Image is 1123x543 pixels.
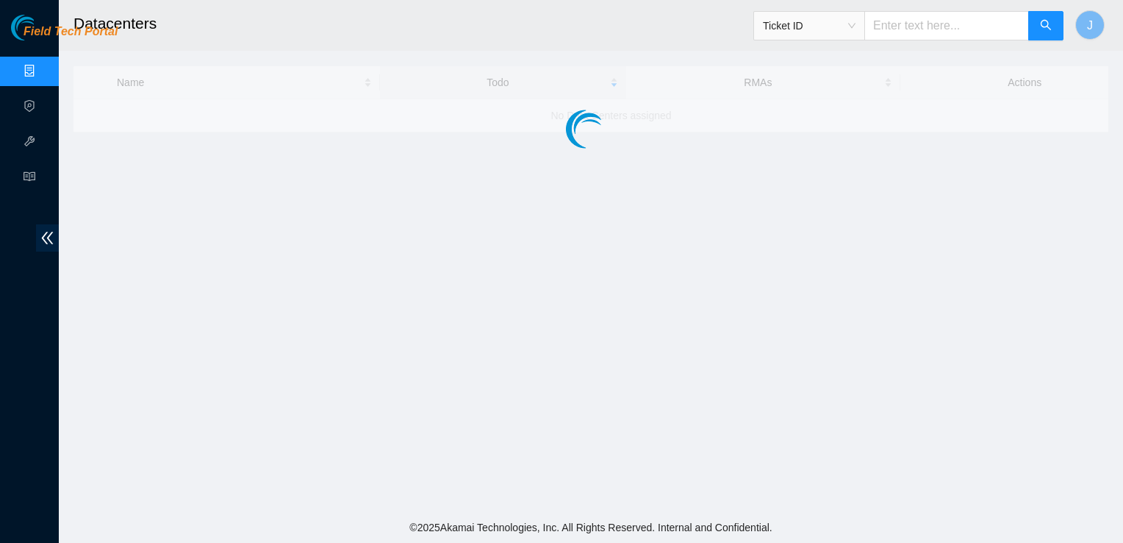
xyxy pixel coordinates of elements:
[36,224,59,252] span: double-left
[24,164,35,194] span: read
[1087,16,1093,35] span: J
[1028,11,1063,40] button: search
[763,15,855,37] span: Ticket ID
[11,26,118,46] a: Akamai TechnologiesField Tech Portal
[864,11,1029,40] input: Enter text here...
[1075,10,1105,40] button: J
[11,15,74,40] img: Akamai Technologies
[59,512,1123,543] footer: © 2025 Akamai Technologies, Inc. All Rights Reserved. Internal and Confidential.
[1040,19,1052,33] span: search
[24,25,118,39] span: Field Tech Portal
